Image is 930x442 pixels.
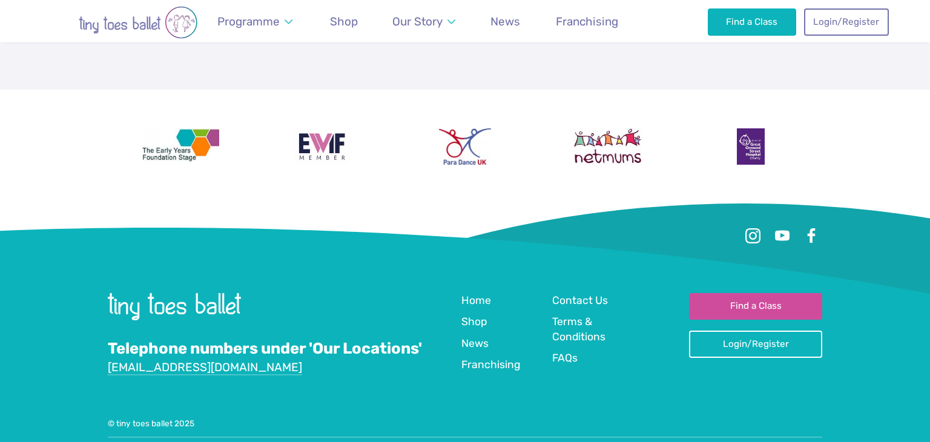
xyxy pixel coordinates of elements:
[439,128,491,165] img: Para Dance UK
[108,360,302,375] a: [EMAIL_ADDRESS][DOMAIN_NAME]
[392,15,443,28] span: Our Story
[550,7,624,36] a: Franchising
[461,293,491,309] a: Home
[461,315,487,328] span: Shop
[108,418,822,429] div: © tiny toes ballet 2025
[552,293,608,309] a: Contact Us
[490,15,520,28] span: News
[461,336,489,352] a: News
[552,314,632,345] a: Terms & Conditions
[211,7,298,36] a: Programme
[742,225,764,247] a: Instagram
[324,7,363,36] a: Shop
[461,357,521,374] a: Franchising
[485,7,526,36] a: News
[556,15,618,28] span: Franchising
[294,128,351,165] img: Encouraging Women Into Franchising
[800,225,822,247] a: Facebook
[461,294,491,306] span: Home
[330,15,358,28] span: Shop
[461,314,487,331] a: Shop
[552,352,578,364] span: FAQs
[689,331,822,357] a: Login/Register
[804,8,889,35] a: Login/Register
[461,337,489,349] span: News
[108,293,241,320] img: tiny toes ballet
[771,225,793,247] a: Youtube
[552,315,605,343] span: Terms & Conditions
[387,7,461,36] a: Our Story
[552,294,608,306] span: Contact Us
[461,358,521,371] span: Franchising
[108,339,422,358] a: Telephone numbers under 'Our Locations'
[689,293,822,320] a: Find a Class
[217,15,280,28] span: Programme
[41,6,235,39] img: tiny toes ballet
[708,8,797,35] a: Find a Class
[552,351,578,367] a: FAQs
[139,128,219,165] img: The Early Years Foundation Stage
